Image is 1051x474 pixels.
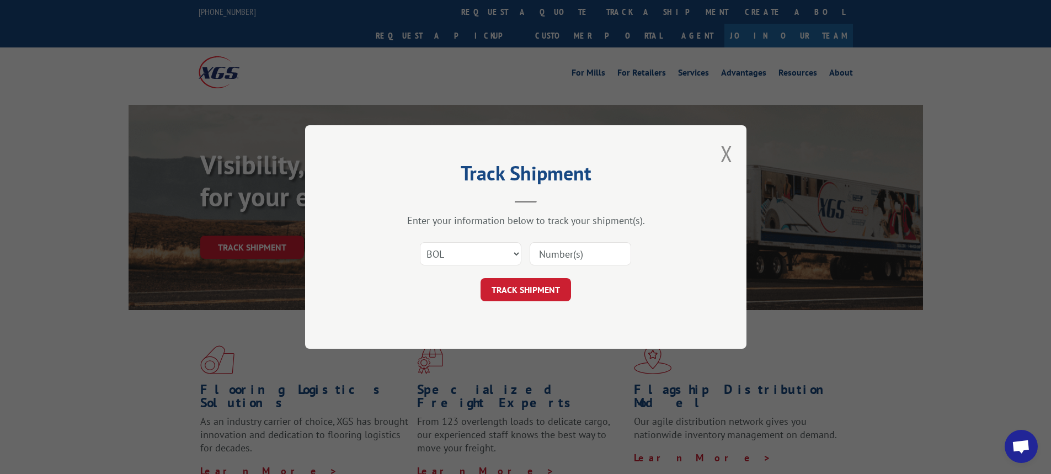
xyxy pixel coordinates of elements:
div: Enter your information below to track your shipment(s). [360,214,691,227]
h2: Track Shipment [360,166,691,187]
input: Number(s) [530,242,631,265]
button: Close modal [721,139,733,168]
div: Open chat [1005,430,1038,463]
button: TRACK SHIPMENT [481,278,571,301]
